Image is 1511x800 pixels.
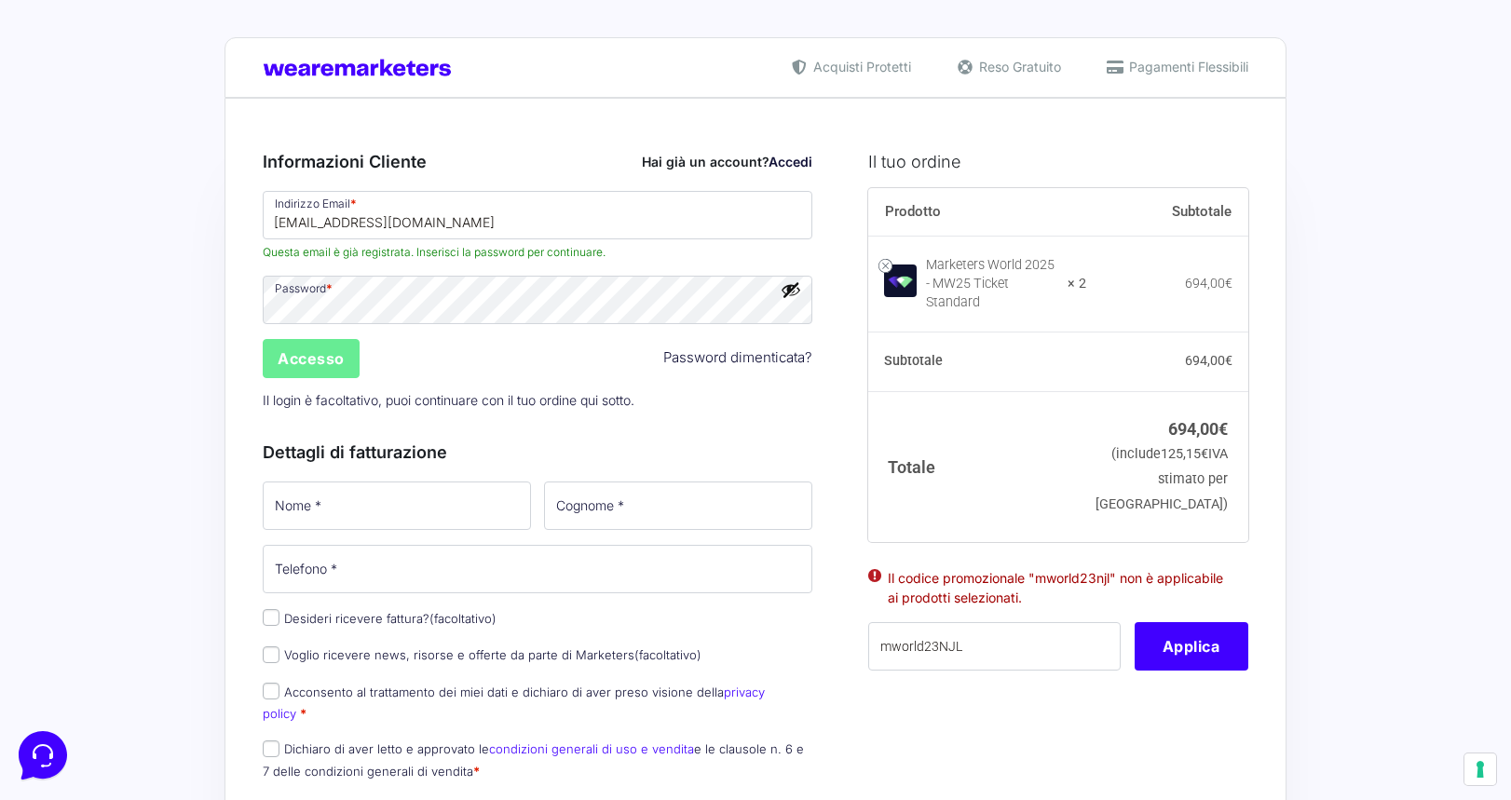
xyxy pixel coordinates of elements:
bdi: 694,00 [1185,353,1232,368]
a: condizioni generali di uso e vendita [489,741,694,756]
th: Totale [868,391,1087,541]
button: Applica [1135,622,1248,671]
h3: Dettagli di fatturazione [263,440,812,465]
span: € [1218,419,1228,439]
button: Messaggi [129,598,244,641]
label: Dichiaro di aver letto e approvato le e le clausole n. 6 e 7 delle condizioni generali di vendita [263,741,804,778]
span: € [1225,276,1232,291]
li: Il codice promozionale "mworld23njl" non è applicabile ai prodotti selezionati. [888,568,1229,607]
div: Marketers World 2025 - MW25 Ticket Standard [926,256,1056,312]
p: Messaggi [161,624,211,641]
th: Subtotale [1086,188,1248,237]
span: 125,15 [1161,446,1208,462]
p: Il login è facoltativo, puoi continuare con il tuo ordine qui sotto. [256,381,819,419]
button: Home [15,598,129,641]
input: Desideri ricevere fattura?(facoltativo) [263,609,279,626]
input: Nome * [263,481,531,530]
strong: × 2 [1068,275,1086,293]
span: Trova una risposta [30,231,145,246]
img: dark [60,104,97,142]
span: Acquisti Protetti [809,57,911,76]
img: dark [89,104,127,142]
span: € [1201,446,1208,462]
small: (include IVA stimato per [GEOGRAPHIC_DATA]) [1096,446,1228,512]
bdi: 694,00 [1168,419,1228,439]
span: Pagamenti Flessibili [1124,57,1248,76]
input: Cognome * [544,481,812,530]
div: Hai già un account? [642,152,812,171]
p: Home [56,624,88,641]
a: privacy policy [263,685,765,721]
label: Voglio ricevere news, risorse e offerte da parte di Marketers [263,647,701,662]
h3: Informazioni Cliente [263,149,812,174]
input: Telefono * [263,545,812,593]
button: Mostra password [781,279,801,300]
input: Voglio ricevere news, risorse e offerte da parte di Marketers(facoltativo) [263,646,279,663]
input: Dichiaro di aver letto e approvato lecondizioni generali di uso e venditae le clausole n. 6 e 7 d... [263,740,279,757]
img: Marketers World 2025 - MW25 Ticket Standard [884,264,917,297]
input: Accesso [263,339,360,378]
h2: Ciao da Marketers 👋 [15,15,313,45]
img: dark [30,104,67,142]
th: Subtotale [868,332,1087,392]
button: Inizia una conversazione [30,156,343,194]
span: Questa email è già registrata. Inserisci la password per continuare. [263,244,812,261]
span: € [1225,353,1232,368]
h3: Il tuo ordine [868,149,1248,174]
a: Apri Centro Assistenza [198,231,343,246]
th: Prodotto [868,188,1087,237]
label: Desideri ricevere fattura? [263,611,497,626]
input: Coupon [868,622,1121,671]
span: Inizia una conversazione [121,168,275,183]
button: Aiuto [243,598,358,641]
p: Aiuto [287,624,314,641]
label: Acconsento al trattamento dei miei dati e dichiaro di aver preso visione della [263,685,765,721]
a: Accedi [769,154,812,169]
bdi: 694,00 [1185,276,1232,291]
iframe: Customerly Messenger Launcher [15,727,71,783]
span: (facoltativo) [634,647,701,662]
input: Cerca un articolo... [42,271,305,290]
span: Le tue conversazioni [30,75,158,89]
span: (facoltativo) [429,611,497,626]
span: Reso Gratuito [974,57,1061,76]
input: Indirizzo Email * [263,191,812,239]
a: Password dimenticata? [663,347,812,369]
input: Acconsento al trattamento dei miei dati e dichiaro di aver preso visione dellaprivacy policy [263,683,279,699]
button: Le tue preferenze relative al consenso per le tecnologie di tracciamento [1464,753,1496,785]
